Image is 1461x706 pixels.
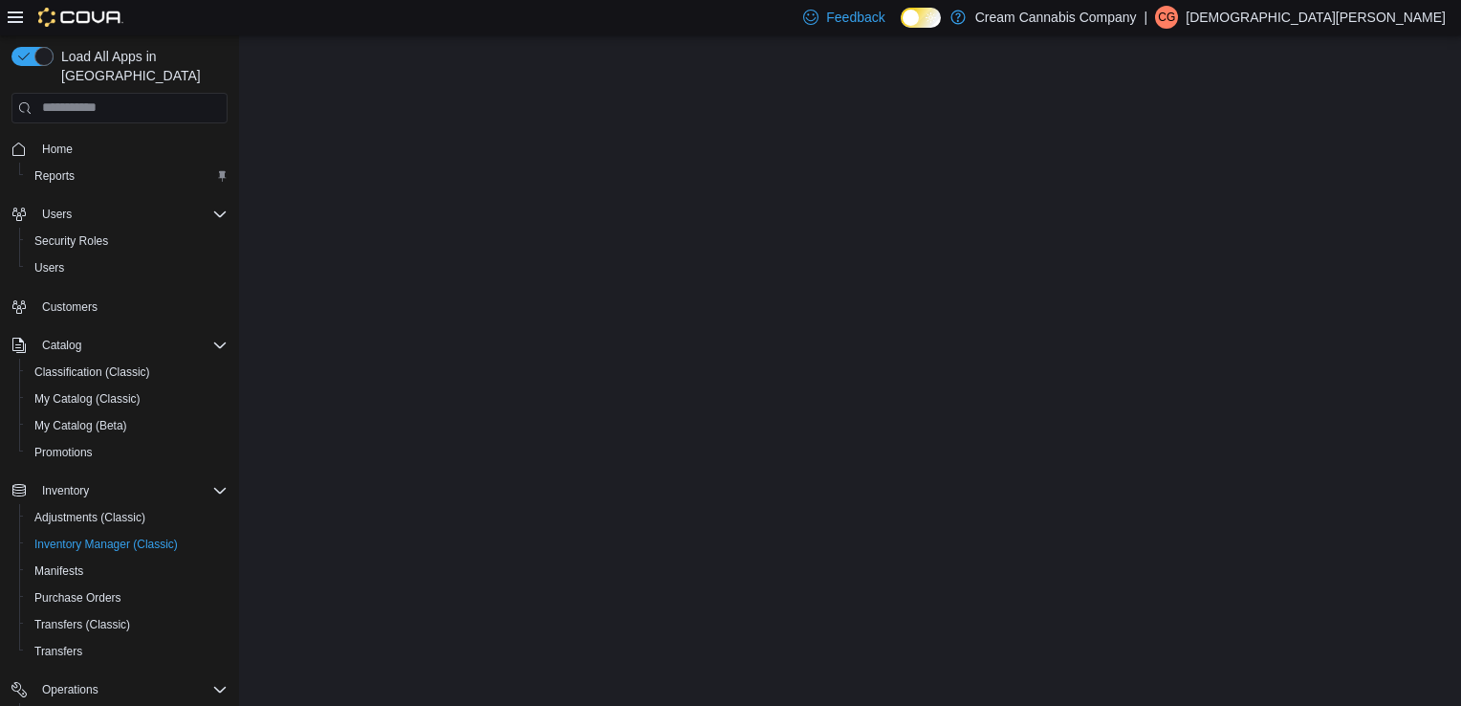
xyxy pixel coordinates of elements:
span: Transfers [34,644,82,659]
button: Catalog [4,332,235,359]
span: Inventory Manager (Classic) [34,537,178,552]
button: Manifests [19,558,235,585]
a: Classification (Classic) [27,361,158,384]
span: Home [42,142,73,157]
span: Inventory [42,483,89,498]
button: Promotions [19,439,235,466]
span: Transfers (Classic) [34,617,130,632]
span: Feedback [826,8,884,27]
a: Security Roles [27,230,116,253]
button: Classification (Classic) [19,359,235,386]
span: Users [34,203,228,226]
button: Purchase Orders [19,585,235,611]
button: Inventory [4,477,235,504]
button: Home [4,135,235,163]
span: Reports [34,168,75,184]
p: Cream Cannabis Company [975,6,1137,29]
button: Reports [19,163,235,189]
button: Users [34,203,79,226]
a: Customers [34,296,105,319]
span: My Catalog (Classic) [27,387,228,410]
span: Promotions [27,441,228,464]
a: My Catalog (Beta) [27,414,135,437]
span: Operations [42,682,98,697]
span: Load All Apps in [GEOGRAPHIC_DATA] [54,47,228,85]
button: Operations [34,678,106,701]
p: [DEMOGRAPHIC_DATA][PERSON_NAME] [1186,6,1446,29]
button: Operations [4,676,235,703]
span: Catalog [34,334,228,357]
span: My Catalog (Beta) [27,414,228,437]
span: Purchase Orders [34,590,121,606]
span: My Catalog (Beta) [34,418,127,433]
div: Christian Gallagher [1155,6,1178,29]
button: Transfers [19,638,235,665]
span: Security Roles [34,233,108,249]
span: Home [34,137,228,161]
a: Home [34,138,80,161]
span: Customers [42,299,98,315]
span: Users [27,256,228,279]
span: Classification (Classic) [34,364,150,380]
a: Reports [27,165,82,188]
span: Reports [27,165,228,188]
a: Users [27,256,72,279]
span: Purchase Orders [27,586,228,609]
button: Users [19,254,235,281]
button: Inventory Manager (Classic) [19,531,235,558]
span: Catalog [42,338,81,353]
span: Security Roles [27,230,228,253]
a: Manifests [27,560,91,583]
span: Transfers [27,640,228,663]
button: Catalog [34,334,89,357]
span: Classification (Classic) [27,361,228,384]
button: Transfers (Classic) [19,611,235,638]
span: Users [34,260,64,276]
button: My Catalog (Beta) [19,412,235,439]
a: Transfers (Classic) [27,613,138,636]
span: Inventory [34,479,228,502]
span: Operations [34,678,228,701]
a: Adjustments (Classic) [27,506,153,529]
span: Manifests [27,560,228,583]
span: Users [42,207,72,222]
a: Purchase Orders [27,586,129,609]
span: Promotions [34,445,93,460]
span: Adjustments (Classic) [34,510,145,525]
span: My Catalog (Classic) [34,391,141,407]
a: Promotions [27,441,100,464]
span: Inventory Manager (Classic) [27,533,228,556]
a: Inventory Manager (Classic) [27,533,185,556]
button: My Catalog (Classic) [19,386,235,412]
button: Security Roles [19,228,235,254]
span: Manifests [34,563,83,579]
button: Users [4,201,235,228]
a: My Catalog (Classic) [27,387,148,410]
p: | [1145,6,1148,29]
button: Adjustments (Classic) [19,504,235,531]
span: CG [1158,6,1175,29]
img: Cova [38,8,123,27]
span: Transfers (Classic) [27,613,228,636]
span: Adjustments (Classic) [27,506,228,529]
span: Dark Mode [901,28,902,29]
input: Dark Mode [901,8,941,28]
span: Customers [34,295,228,319]
button: Customers [4,293,235,320]
a: Transfers [27,640,90,663]
button: Inventory [34,479,97,502]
